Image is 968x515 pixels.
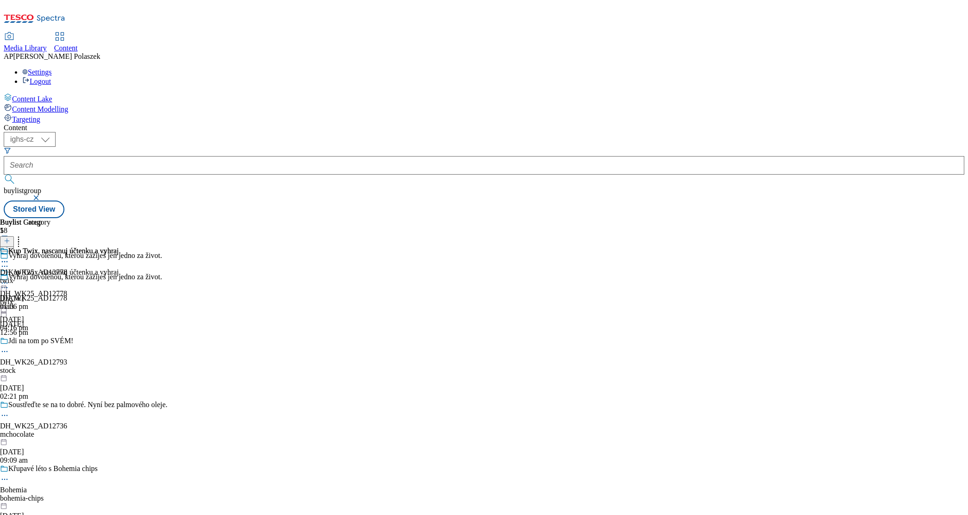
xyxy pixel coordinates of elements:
[13,52,100,60] span: [PERSON_NAME] Polaszek
[8,401,168,409] div: Soustřeďte se na to dobré. Nyní bez palmového oleje.
[4,33,47,52] a: Media Library
[12,95,52,103] span: Content Lake
[4,103,964,113] a: Content Modelling
[54,33,78,52] a: Content
[54,44,78,52] span: Content
[12,105,68,113] span: Content Modelling
[8,337,73,345] div: Jdi na tom po SVÉM!
[12,115,40,123] span: Targeting
[8,268,121,276] div: Kup Twix, nascanuj účtenku a vyhraj.
[4,93,964,103] a: Content Lake
[8,251,162,260] div: Vyhraj dovolenou, kterou zažiješ jen jedno za život.
[4,44,47,52] span: Media Library
[8,247,121,255] div: Kup Twix, nascanuj účtenku a vyhraj.
[4,124,964,132] div: Content
[4,201,64,218] button: Stored View
[4,147,11,154] svg: Search Filters
[4,52,13,60] span: AP
[8,273,162,281] div: Vyhraj dovolenou, kterou zažiješ jen jedno za život.
[22,68,52,76] a: Settings
[22,77,51,85] a: Logout
[4,156,964,175] input: Search
[4,113,964,124] a: Targeting
[4,187,41,195] span: buylistgroup
[8,465,98,473] div: Křupavé léto s Bohemia chips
